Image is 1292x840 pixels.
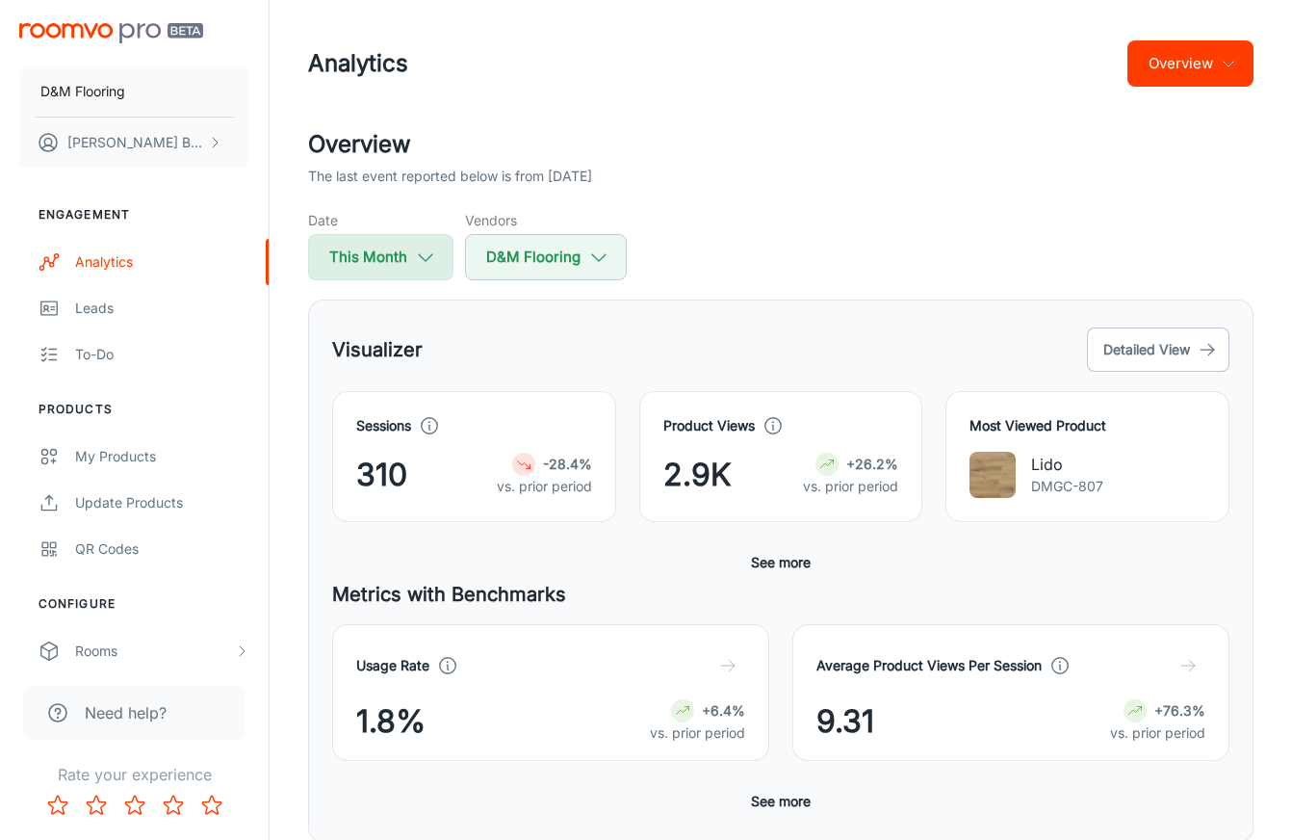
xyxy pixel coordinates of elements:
h5: Date [308,210,453,230]
button: Rate 4 star [154,786,193,825]
strong: -28.4% [543,456,592,472]
div: Update Products [75,492,249,513]
p: vs. prior period [803,476,898,497]
div: Analytics [75,251,249,273]
p: [PERSON_NAME] Bunkhong [67,132,203,153]
p: vs. prior period [1110,722,1205,744]
strong: +26.2% [846,456,898,472]
h4: Sessions [356,415,411,436]
strong: +76.3% [1154,702,1205,719]
button: This Month [308,234,453,280]
button: Rate 1 star [39,786,77,825]
h2: Overview [308,127,1253,162]
button: Rate 5 star [193,786,231,825]
h4: Average Product Views Per Session [816,655,1042,676]
h4: Product Views [663,415,755,436]
span: 310 [356,452,407,498]
img: Roomvo PRO Beta [19,23,203,43]
div: To-do [75,344,249,365]
strong: +6.4% [702,702,745,719]
p: The last event reported below is from [DATE] [308,166,592,187]
span: 9.31 [816,698,874,745]
img: Lido [969,452,1016,498]
div: Leads [75,298,249,319]
button: [PERSON_NAME] Bunkhong [19,118,249,168]
h5: Vendors [465,210,627,230]
button: Detailed View [1087,328,1229,372]
div: Rooms [75,641,234,662]
span: 2.9K [663,452,732,498]
div: My Products [75,446,249,467]
button: See more [743,545,818,580]
button: Rate 2 star [77,786,116,825]
p: DMGC-807 [1031,476,1103,497]
h4: Usage Rate [356,655,429,676]
p: vs. prior period [650,722,745,744]
h1: Analytics [308,46,408,81]
p: vs. prior period [497,476,592,497]
h5: Metrics with Benchmarks [332,580,1229,609]
p: Lido [1031,453,1103,476]
h4: Most Viewed Product [969,415,1205,436]
button: D&M Flooring [19,66,249,117]
button: D&M Flooring [465,234,627,280]
p: Rate your experience [15,763,253,786]
h5: Visualizer [332,335,423,364]
button: Overview [1127,40,1253,87]
span: Need help? [85,701,167,724]
button: Rate 3 star [116,786,154,825]
span: 1.8% [356,698,426,745]
div: QR Codes [75,538,249,560]
button: See more [743,784,818,819]
p: D&M Flooring [40,81,125,102]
